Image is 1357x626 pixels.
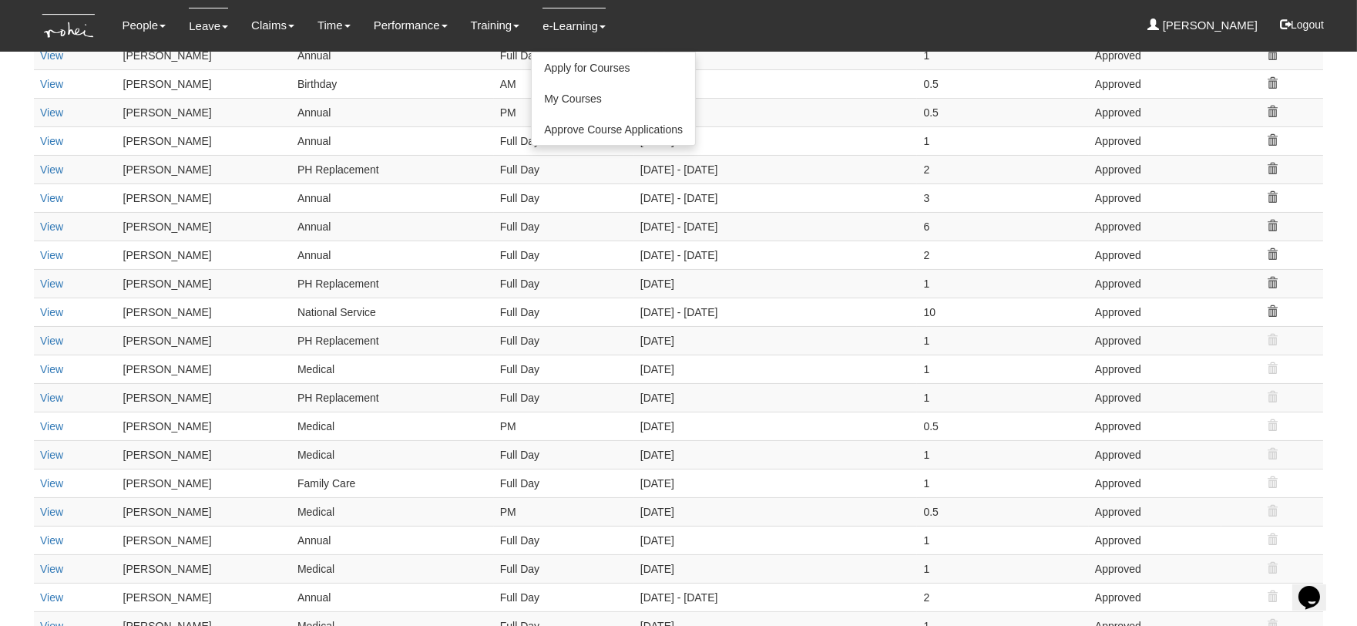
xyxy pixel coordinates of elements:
td: Approved [1089,440,1221,469]
td: Approved [1089,355,1221,383]
td: 0.5 [917,69,1088,98]
td: 1 [917,383,1088,412]
a: Training [471,8,520,43]
td: Full Day [494,554,634,583]
td: Annual [291,126,494,155]
td: [PERSON_NAME] [117,554,291,583]
td: Annual [291,526,494,554]
td: [DATE] - [DATE] [634,212,918,241]
td: [PERSON_NAME] [117,526,291,554]
td: Approved [1089,298,1221,326]
td: [PERSON_NAME] [117,469,291,497]
td: Full Day [494,41,634,69]
td: [DATE] [634,98,918,126]
td: 0.5 [917,497,1088,526]
td: Full Day [494,126,634,155]
td: Medical [291,355,494,383]
td: [DATE] [634,497,918,526]
a: My Courses [532,83,695,114]
td: 1 [917,526,1088,554]
td: [DATE] [634,469,918,497]
td: Approved [1089,326,1221,355]
a: View [40,563,63,575]
td: [DATE] [634,526,918,554]
td: [DATE] - [DATE] [634,155,918,183]
td: [PERSON_NAME] [117,326,291,355]
td: Full Day [494,355,634,383]
td: [DATE] [634,126,918,155]
td: Approved [1089,155,1221,183]
td: PH Replacement [291,383,494,412]
a: View [40,306,63,318]
a: View [40,106,63,119]
a: View [40,449,63,461]
td: PH Replacement [291,326,494,355]
td: 1 [917,440,1088,469]
a: View [40,135,63,147]
td: 2 [917,155,1088,183]
a: View [40,506,63,518]
td: 1 [917,326,1088,355]
a: View [40,534,63,547]
td: Full Day [494,526,634,554]
td: Full Day [494,383,634,412]
td: [PERSON_NAME] [117,241,291,269]
td: Full Day [494,298,634,326]
td: Medical [291,554,494,583]
td: [DATE] [634,383,918,412]
td: PH Replacement [291,155,494,183]
td: Full Day [494,583,634,611]
td: 1 [917,126,1088,155]
a: Performance [374,8,448,43]
td: 1 [917,355,1088,383]
td: Full Day [494,183,634,212]
td: [DATE] [634,326,918,355]
a: View [40,278,63,290]
td: [PERSON_NAME] [117,497,291,526]
td: Medical [291,412,494,440]
td: 1 [917,269,1088,298]
td: [DATE] - [DATE] [634,183,918,212]
td: Approved [1089,126,1221,155]
a: View [40,220,63,233]
td: 2 [917,583,1088,611]
td: [PERSON_NAME] [117,269,291,298]
td: 0.5 [917,98,1088,126]
td: National Service [291,298,494,326]
td: Medical [291,440,494,469]
td: Birthday [291,69,494,98]
a: View [40,335,63,347]
td: Approved [1089,69,1221,98]
td: Approved [1089,98,1221,126]
iframe: chat widget [1292,564,1342,611]
td: Approved [1089,469,1221,497]
td: [PERSON_NAME] [117,155,291,183]
td: Annual [291,41,494,69]
td: 1 [917,469,1088,497]
td: [DATE] [634,69,918,98]
td: Approved [1089,526,1221,554]
td: Full Day [494,155,634,183]
td: [DATE] - [DATE] [634,583,918,611]
a: View [40,249,63,261]
td: Approved [1089,212,1221,241]
td: Approved [1089,183,1221,212]
a: View [40,78,63,90]
td: [DATE] [634,355,918,383]
td: [DATE] - [DATE] [634,298,918,326]
td: Approved [1089,497,1221,526]
a: View [40,420,63,432]
a: Time [317,8,351,43]
td: [DATE] [634,412,918,440]
td: 1 [917,554,1088,583]
a: View [40,591,63,604]
a: View [40,163,63,176]
td: Full Day [494,269,634,298]
a: Apply for Courses [532,52,695,83]
td: Annual [291,583,494,611]
td: [DATE] [634,41,918,69]
td: [DATE] - [DATE] [634,241,918,269]
a: View [40,49,63,62]
td: Approved [1089,241,1221,269]
a: Claims [251,8,294,43]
